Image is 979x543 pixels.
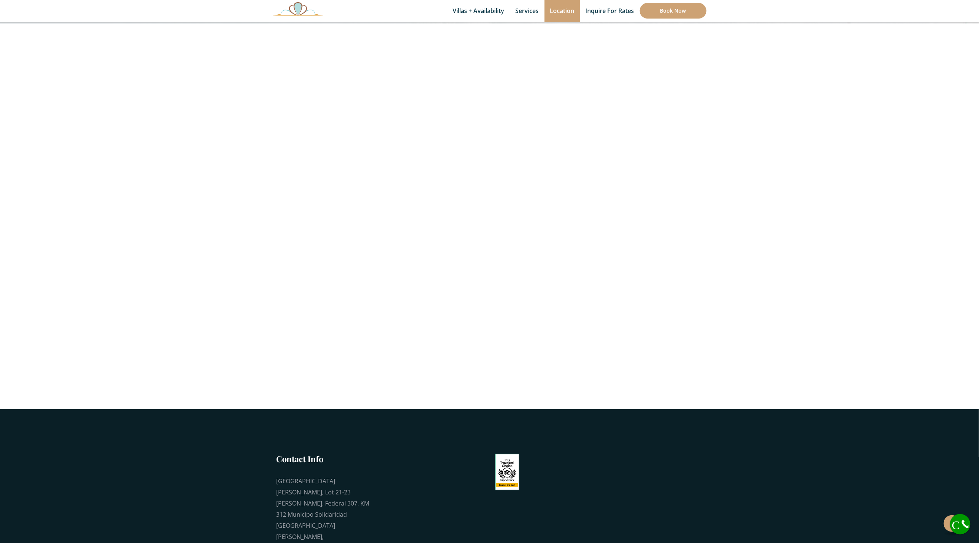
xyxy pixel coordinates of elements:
a: Call [950,514,970,534]
a: Book Now [640,3,707,19]
img: Awesome Logo [273,2,323,16]
img: Tripadvisor [495,454,520,490]
h3: Contact Info [277,453,373,464]
i: Call [952,516,969,533]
